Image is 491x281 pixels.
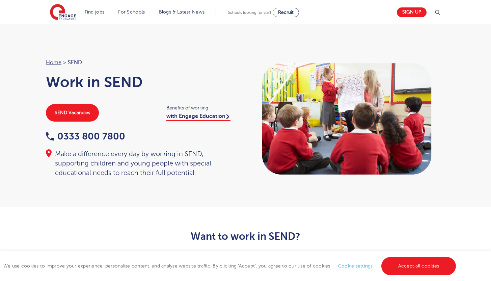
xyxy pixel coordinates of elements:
span: Recruit [278,10,294,15]
nav: breadcrumb [46,58,239,67]
a: Cookie settings [338,263,373,269]
a: Recruit [273,8,299,17]
span: Schools looking for staff [228,10,271,15]
span: SEND [68,58,82,67]
div: Make a difference every day by working in SEND, supporting children and young people with special... [46,149,239,178]
img: Engage Education [50,4,76,21]
h1: Work in SEND [46,74,239,91]
a: SEND Vacancies [46,104,99,122]
a: with Engage Education [166,113,230,121]
a: Find jobs [85,9,105,15]
a: Blogs & Latest News [159,9,205,15]
a: 0333 800 7800 [46,131,125,142]
h2: Want to work in SEND? [80,231,411,242]
span: We use cookies to improve your experience, personalise content, and analyse website traffic. By c... [3,263,458,269]
a: For Schools [118,9,145,15]
span: Benefits of working [166,104,239,112]
a: Home [46,59,61,66]
a: Sign up [397,7,427,17]
span: > [63,59,66,66]
a: Accept all cookies [381,257,456,275]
